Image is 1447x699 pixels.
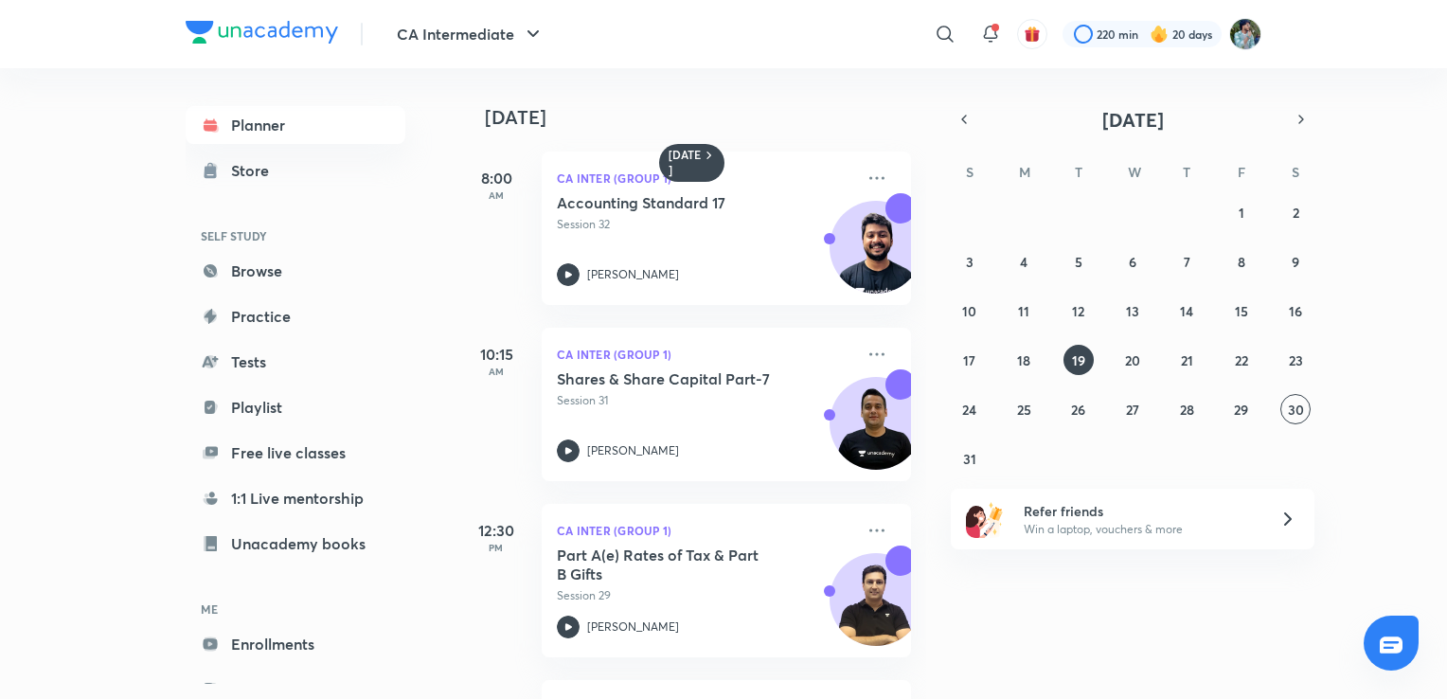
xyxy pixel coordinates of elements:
h6: SELF STUDY [186,220,405,252]
a: Company Logo [186,21,338,48]
button: August 8, 2025 [1226,246,1257,277]
button: August 18, 2025 [1009,345,1039,375]
abbr: August 1, 2025 [1239,204,1244,222]
abbr: August 8, 2025 [1238,253,1245,271]
img: streak [1150,25,1169,44]
a: Browse [186,252,405,290]
button: August 17, 2025 [955,345,985,375]
p: AM [458,366,534,377]
abbr: Thursday [1183,163,1190,181]
p: Session 29 [557,587,854,604]
h5: 12:30 [458,519,534,542]
abbr: Tuesday [1075,163,1082,181]
img: Santosh Kumar Thakur [1229,18,1261,50]
abbr: August 23, 2025 [1289,351,1303,369]
a: Tests [186,343,405,381]
button: August 31, 2025 [955,443,985,474]
abbr: August 13, 2025 [1126,302,1139,320]
a: Unacademy books [186,525,405,563]
img: Avatar [831,387,921,478]
h5: 8:00 [458,167,534,189]
h5: Accounting Standard 17 [557,193,793,212]
p: CA Inter (Group 1) [557,167,854,189]
button: August 4, 2025 [1009,246,1039,277]
button: avatar [1017,19,1047,49]
abbr: August 18, 2025 [1017,351,1030,369]
abbr: Friday [1238,163,1245,181]
abbr: August 16, 2025 [1289,302,1302,320]
p: PM [458,542,534,553]
button: August 27, 2025 [1117,394,1148,424]
p: [PERSON_NAME] [587,618,679,636]
abbr: August 6, 2025 [1129,253,1136,271]
button: August 28, 2025 [1171,394,1202,424]
h5: 10:15 [458,343,534,366]
img: referral [966,500,1004,538]
abbr: Saturday [1292,163,1299,181]
h6: [DATE] [669,148,702,178]
button: August 2, 2025 [1280,197,1311,227]
button: CA Intermediate [385,15,556,53]
p: Session 31 [557,392,854,409]
abbr: August 31, 2025 [963,450,976,468]
button: August 30, 2025 [1280,394,1311,424]
abbr: August 3, 2025 [966,253,974,271]
p: CA Inter (Group 1) [557,343,854,366]
button: August 1, 2025 [1226,197,1257,227]
button: August 10, 2025 [955,296,985,326]
button: August 12, 2025 [1063,296,1094,326]
button: August 14, 2025 [1171,296,1202,326]
button: August 26, 2025 [1063,394,1094,424]
a: Planner [186,106,405,144]
abbr: August 30, 2025 [1288,401,1304,419]
a: 1:1 Live mentorship [186,479,405,517]
abbr: Monday [1019,163,1030,181]
button: August 6, 2025 [1117,246,1148,277]
p: [PERSON_NAME] [587,442,679,459]
a: Enrollments [186,625,405,663]
abbr: August 28, 2025 [1180,401,1194,419]
abbr: August 20, 2025 [1125,351,1140,369]
button: August 7, 2025 [1171,246,1202,277]
button: August 16, 2025 [1280,296,1311,326]
abbr: August 29, 2025 [1234,401,1248,419]
button: August 29, 2025 [1226,394,1257,424]
button: August 20, 2025 [1117,345,1148,375]
p: Win a laptop, vouchers & more [1024,521,1257,538]
button: August 5, 2025 [1063,246,1094,277]
abbr: August 9, 2025 [1292,253,1299,271]
h4: [DATE] [485,106,930,129]
img: Avatar [831,564,921,654]
abbr: August 7, 2025 [1184,253,1190,271]
abbr: August 19, 2025 [1072,351,1085,369]
abbr: August 4, 2025 [1020,253,1027,271]
abbr: August 17, 2025 [963,351,975,369]
abbr: August 21, 2025 [1181,351,1193,369]
p: AM [458,189,534,201]
h6: Refer friends [1024,501,1257,521]
button: August 11, 2025 [1009,296,1039,326]
p: CA Inter (Group 1) [557,519,854,542]
p: Session 32 [557,216,854,233]
h5: Shares & Share Capital Part-7 [557,369,793,388]
button: August 21, 2025 [1171,345,1202,375]
abbr: August 24, 2025 [962,401,976,419]
abbr: August 22, 2025 [1235,351,1248,369]
button: August 13, 2025 [1117,296,1148,326]
img: Avatar [831,211,921,302]
button: August 22, 2025 [1226,345,1257,375]
button: [DATE] [977,106,1288,133]
img: Company Logo [186,21,338,44]
abbr: August 26, 2025 [1071,401,1085,419]
a: Playlist [186,388,405,426]
abbr: August 2, 2025 [1293,204,1299,222]
abbr: August 14, 2025 [1180,302,1193,320]
button: August 15, 2025 [1226,296,1257,326]
abbr: Sunday [966,163,974,181]
img: avatar [1024,26,1041,43]
button: August 25, 2025 [1009,394,1039,424]
abbr: August 5, 2025 [1075,253,1082,271]
h6: ME [186,593,405,625]
button: August 9, 2025 [1280,246,1311,277]
span: [DATE] [1102,107,1164,133]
